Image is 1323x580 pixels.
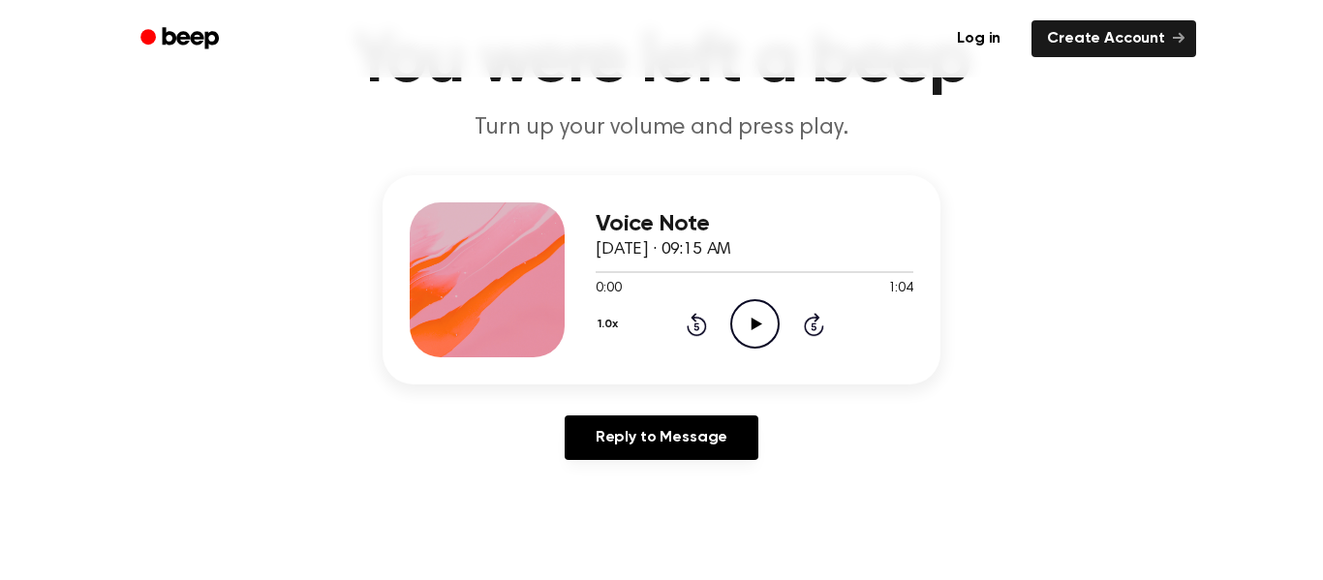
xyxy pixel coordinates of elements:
button: 1.0x [596,308,625,341]
p: Turn up your volume and press play. [290,112,1033,144]
span: [DATE] · 09:15 AM [596,241,731,259]
a: Create Account [1031,20,1196,57]
a: Beep [127,20,236,58]
span: 1:04 [888,279,913,299]
a: Log in [938,16,1020,61]
h3: Voice Note [596,211,913,237]
a: Reply to Message [565,415,758,460]
span: 0:00 [596,279,621,299]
